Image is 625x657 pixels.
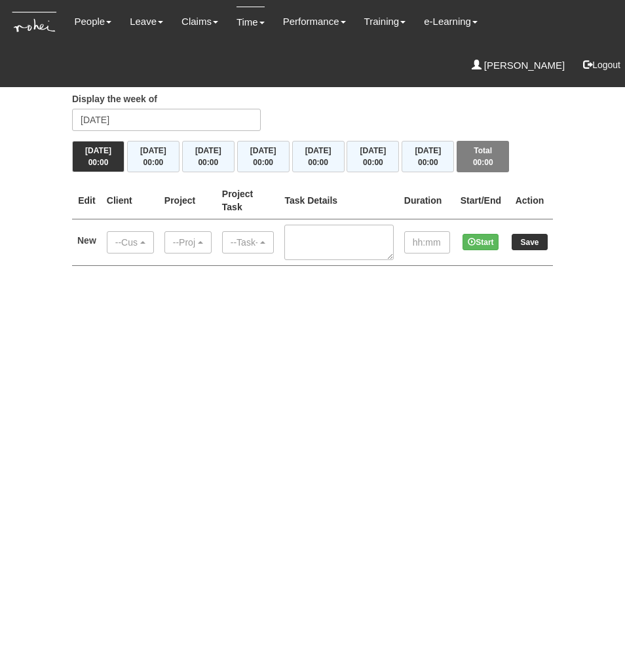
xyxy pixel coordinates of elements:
[506,182,553,219] th: Action
[463,234,499,250] button: Start
[159,182,217,219] th: Project
[115,236,138,249] div: --Customer--
[164,231,212,253] button: --Project--
[292,141,345,172] button: [DATE]00:00
[127,141,180,172] button: [DATE]00:00
[231,236,258,249] div: --Task--
[88,158,109,167] span: 00:00
[472,50,565,81] a: [PERSON_NAME]
[181,7,218,37] a: Claims
[512,234,548,250] input: Save
[143,158,164,167] span: 00:00
[217,182,280,219] th: Project Task
[130,7,163,37] a: Leave
[347,141,399,172] button: [DATE]00:00
[237,141,290,172] button: [DATE]00:00
[102,182,159,219] th: Client
[455,182,506,219] th: Start/End
[402,141,454,172] button: [DATE]00:00
[77,234,96,247] label: New
[74,7,111,37] a: People
[72,141,553,172] div: Timesheet Week Summary
[198,158,218,167] span: 00:00
[418,158,438,167] span: 00:00
[363,158,383,167] span: 00:00
[404,231,450,253] input: hh:mm
[308,158,328,167] span: 00:00
[399,182,455,219] th: Duration
[457,141,509,172] button: Total00:00
[173,236,195,249] div: --Project--
[72,182,102,219] th: Edit
[253,158,273,167] span: 00:00
[182,141,235,172] button: [DATE]00:00
[107,231,154,253] button: --Customer--
[283,7,346,37] a: Performance
[72,92,157,105] label: Display the week of
[473,158,493,167] span: 00:00
[72,141,124,172] button: [DATE]00:00
[222,231,275,253] button: --Task--
[279,182,398,219] th: Task Details
[237,7,265,37] a: Time
[364,7,406,37] a: Training
[424,7,478,37] a: e-Learning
